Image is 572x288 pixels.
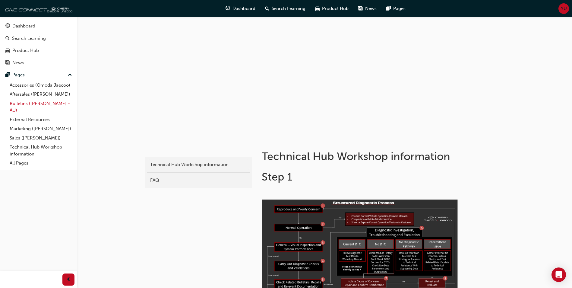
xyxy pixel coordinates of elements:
a: Technical Hub Workshop information [7,142,74,158]
div: News [12,59,24,66]
span: Step 1 [262,170,292,183]
a: External Resources [7,115,74,124]
a: news-iconNews [353,2,381,15]
h1: Technical Hub Workshop information [262,150,460,163]
div: Search Learning [12,35,46,42]
a: Technical Hub Workshop information [147,159,250,170]
span: Product Hub [322,5,349,12]
span: car-icon [5,48,10,53]
div: Dashboard [12,23,35,30]
a: search-iconSearch Learning [260,2,310,15]
button: YU [558,3,569,14]
span: YU [561,5,567,12]
span: search-icon [265,5,269,12]
span: News [365,5,377,12]
div: Open Intercom Messenger [551,267,566,282]
div: Pages [12,72,25,78]
button: Pages [2,69,74,81]
a: All Pages [7,158,74,168]
span: search-icon [5,36,10,41]
a: Marketing ([PERSON_NAME]) [7,124,74,133]
div: FAQ [150,177,247,184]
a: Search Learning [2,33,74,44]
span: up-icon [68,71,72,79]
button: DashboardSearch LearningProduct HubNews [2,19,74,69]
span: news-icon [358,5,363,12]
a: Accessories (Omoda Jaecoo) [7,81,74,90]
span: pages-icon [386,5,391,12]
span: guage-icon [5,24,10,29]
span: prev-icon [66,276,71,283]
a: pages-iconPages [381,2,410,15]
a: FAQ [147,175,250,186]
a: Sales ([PERSON_NAME]) [7,133,74,143]
a: guage-iconDashboard [221,2,260,15]
a: Product Hub [2,45,74,56]
span: Dashboard [232,5,255,12]
span: pages-icon [5,72,10,78]
span: guage-icon [226,5,230,12]
a: Aftersales ([PERSON_NAME]) [7,90,74,99]
a: Dashboard [2,21,74,32]
span: car-icon [315,5,320,12]
a: News [2,57,74,69]
div: Technical Hub Workshop information [150,161,247,168]
a: Bulletins ([PERSON_NAME] - AU) [7,99,74,115]
span: news-icon [5,60,10,66]
span: Search Learning [272,5,305,12]
div: Product Hub [12,47,39,54]
span: Pages [393,5,406,12]
a: car-iconProduct Hub [310,2,353,15]
img: oneconnect [3,2,72,14]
